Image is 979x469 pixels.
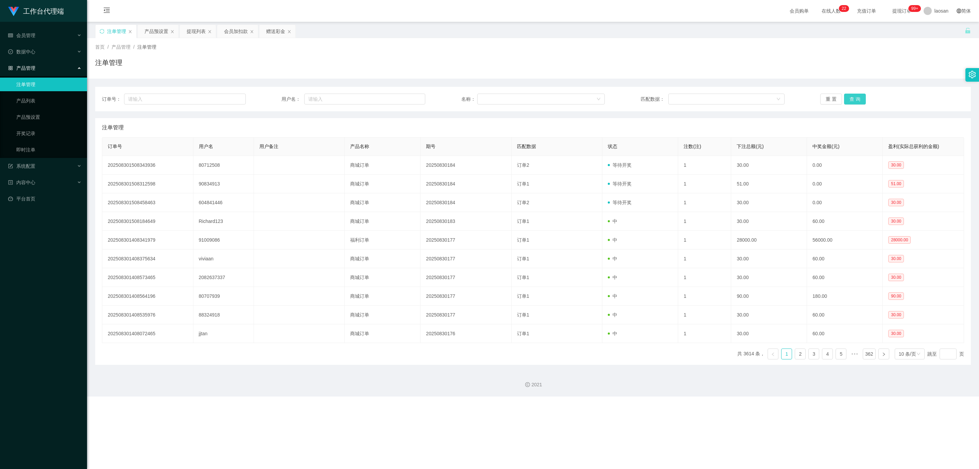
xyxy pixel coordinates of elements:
td: 20250830176 [420,324,512,343]
td: 202508301408341979 [102,231,193,249]
td: 30.00 [731,212,807,231]
div: 产品预设置 [144,25,168,38]
td: 60.00 [807,249,883,268]
i: 图标: copyright [525,382,530,387]
td: 0.00 [807,156,883,175]
a: 3 [809,349,819,359]
span: 产品管理 [8,65,35,71]
td: Richard123 [193,212,254,231]
span: 匹配数据： [641,96,668,103]
td: 1 [678,175,731,193]
li: 1 [781,349,792,359]
li: 上一页 [768,349,778,359]
span: ••• [849,349,860,359]
p: 2 [842,5,844,12]
span: 订单号 [108,144,122,149]
span: 下注总额(元) [737,144,763,149]
i: 图标: down [776,97,780,102]
td: 20250830177 [420,287,512,306]
i: 图标: sync [100,29,104,34]
td: 20250830183 [420,212,512,231]
span: 状态 [608,144,617,149]
a: 4 [822,349,832,359]
td: 1 [678,306,731,324]
i: 图标: setting [968,71,976,78]
i: 图标: close [287,30,291,34]
span: 匹配数据 [517,144,536,149]
a: 产品预设置 [16,110,82,124]
td: 商城订单 [345,306,420,324]
div: 2021 [92,381,974,388]
i: 图标: check-circle-o [8,49,13,54]
td: 2082637337 [193,268,254,287]
span: 提现订单 [889,9,915,13]
td: 88324918 [193,306,254,324]
td: 202508301408072465 [102,324,193,343]
td: 1 [678,249,731,268]
td: 商城订单 [345,268,420,287]
td: 20250830177 [420,268,512,287]
a: 开奖记录 [16,127,82,140]
span: 注数(注) [684,144,701,149]
span: 90.00 [888,292,904,300]
input: 请输入 [304,94,425,104]
i: 图标: down [597,97,601,102]
td: 0.00 [807,175,883,193]
td: 1 [678,324,731,343]
td: 20250830184 [420,175,512,193]
i: 图标: table [8,33,13,38]
td: 202508301408564196 [102,287,193,306]
td: 商城订单 [345,193,420,212]
td: 20250830177 [420,306,512,324]
td: 60.00 [807,306,883,324]
div: 赠送彩金 [266,25,285,38]
span: 订单1 [517,275,529,280]
div: 提现列表 [187,25,206,38]
span: 注单管理 [102,124,124,132]
span: 订单1 [517,219,529,224]
span: 中 [608,219,617,224]
li: 362 [863,349,875,359]
i: 图标: close [170,30,174,34]
td: 202508301408375634 [102,249,193,268]
td: 80712508 [193,156,254,175]
i: 图标: close [250,30,254,34]
sup: 22 [839,5,849,12]
span: 盈利(实际总获利的金额) [888,144,939,149]
td: 1 [678,193,731,212]
h1: 注单管理 [95,58,122,68]
td: 20250830184 [420,156,512,175]
td: 91009086 [193,231,254,249]
span: 中 [608,256,617,261]
td: viviaan [193,249,254,268]
li: 3 [808,349,819,359]
span: 用户名 [199,144,213,149]
i: 图标: right [882,352,886,356]
button: 查 询 [844,94,866,104]
td: 1 [678,156,731,175]
li: 2 [795,349,806,359]
td: 90834913 [193,175,254,193]
span: 中奖金额(元) [812,144,839,149]
a: 图标: dashboard平台首页 [8,192,82,206]
span: 30.00 [888,199,904,206]
li: 下一页 [878,349,889,359]
sup: 1021 [909,5,921,12]
span: 用户备注 [259,144,278,149]
td: 51.00 [731,175,807,193]
span: 期号 [426,144,435,149]
span: 首页 [95,44,105,50]
span: 51.00 [888,180,904,188]
td: 90.00 [731,287,807,306]
a: 2 [795,349,805,359]
div: 会员加扣款 [224,25,248,38]
td: 20250830177 [420,231,512,249]
a: 1 [782,349,792,359]
i: 图标: close [128,30,132,34]
td: 30.00 [731,193,807,212]
button: 重 置 [820,94,842,104]
td: 0.00 [807,193,883,212]
td: 商城订单 [345,175,420,193]
span: 中 [608,237,617,243]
